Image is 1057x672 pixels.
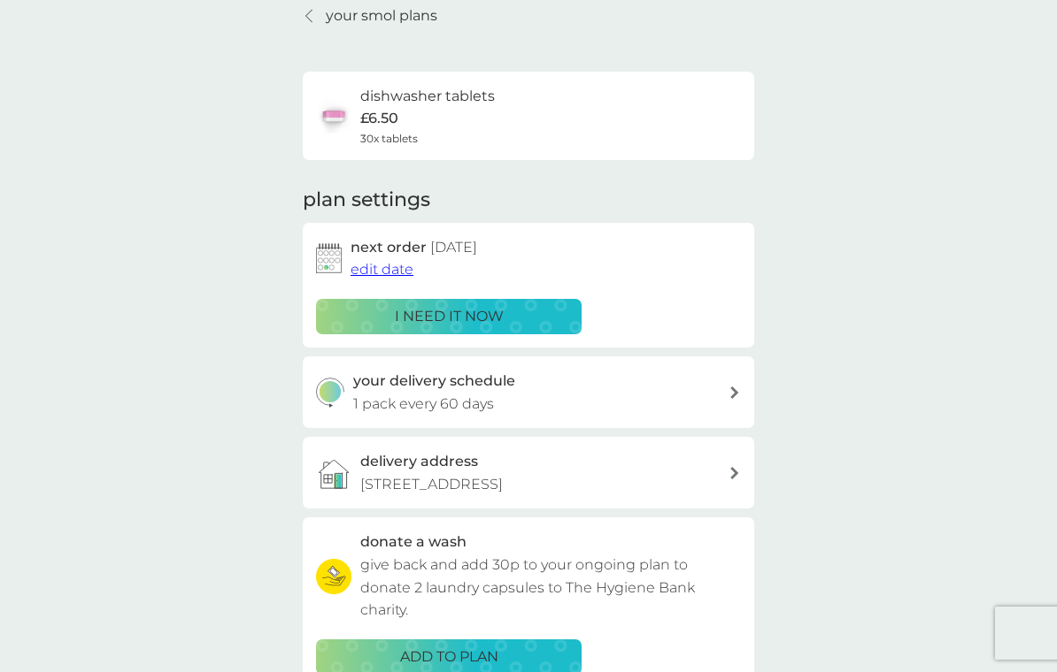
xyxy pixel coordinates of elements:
[360,473,503,496] p: [STREET_ADDRESS]
[360,531,467,554] h3: donate a wash
[360,107,398,130] p: £6.50
[360,130,418,147] span: 30x tablets
[326,4,437,27] p: your smol plans
[395,305,504,328] p: i need it now
[351,258,413,281] button: edit date
[353,393,494,416] p: 1 pack every 60 days
[360,554,741,622] p: give back and add 30p to your ongoing plan to donate 2 laundry capsules to The Hygiene Bank charity.
[303,187,430,214] h2: plan settings
[316,299,582,334] button: i need it now
[351,236,477,259] h2: next order
[303,356,754,428] button: your delivery schedule1 pack every 60 days
[400,645,498,668] p: ADD TO PLAN
[430,239,477,256] span: [DATE]
[316,98,351,134] img: dishwasher tablets
[360,450,478,473] h3: delivery address
[351,261,413,278] span: edit date
[360,85,495,108] h6: dishwasher tablets
[303,437,754,508] a: delivery address[STREET_ADDRESS]
[353,370,515,393] h3: your delivery schedule
[303,4,437,27] a: your smol plans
